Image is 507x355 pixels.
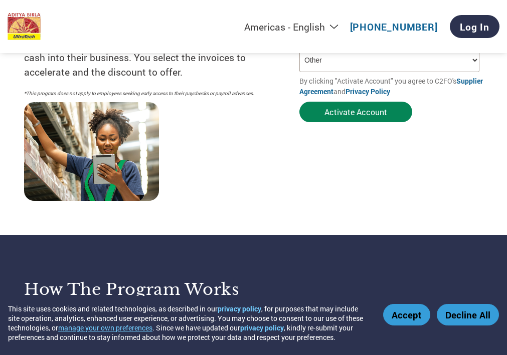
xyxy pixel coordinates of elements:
[8,304,369,342] div: This site uses cookies and related technologies, as described in our , for purposes that may incl...
[24,279,241,299] h3: How the program works
[24,90,259,97] p: *This program does not apply to employees seeking early access to their paychecks or payroll adva...
[240,323,284,332] a: privacy policy
[24,102,159,201] img: supply chain worker
[218,304,261,313] a: privacy policy
[299,76,483,97] p: By clicking "Activate Account" you agree to C2FO's and
[383,304,430,325] button: Accept
[8,13,41,41] img: UltraTech
[299,102,412,122] button: Activate Account
[299,76,483,96] a: Supplier Agreement
[58,323,152,332] button: manage your own preferences
[450,15,499,38] a: Log In
[346,87,390,96] a: Privacy Policy
[350,21,438,33] a: [PHONE_NUMBER]
[437,304,499,325] button: Decline All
